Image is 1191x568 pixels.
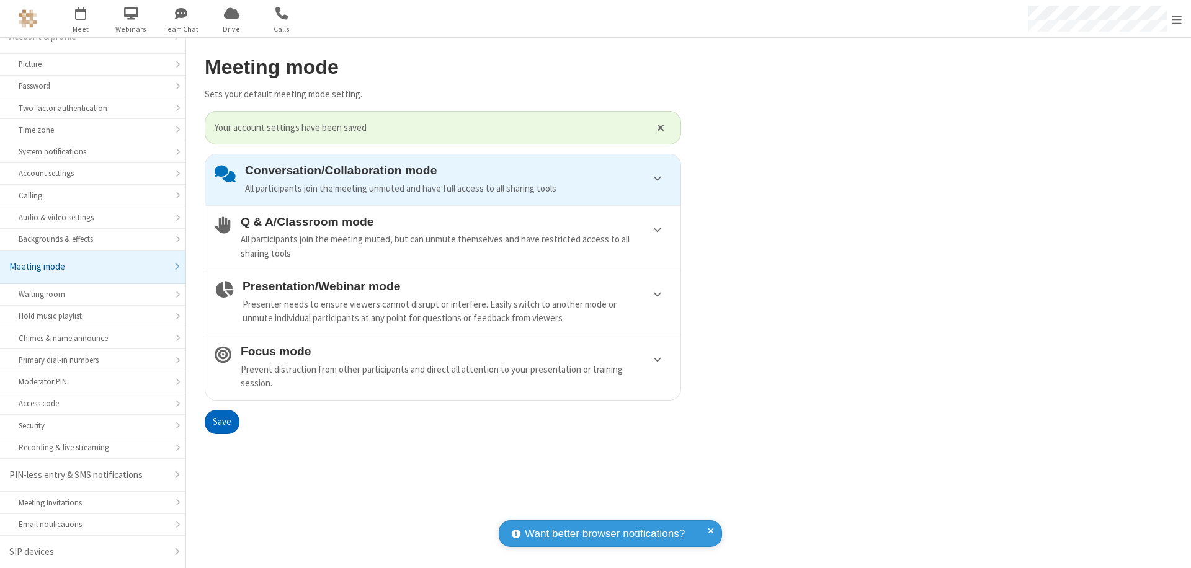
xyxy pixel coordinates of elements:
div: Access code [19,397,167,409]
div: Waiting room [19,288,167,300]
h4: Presentation/Webinar mode [243,280,671,293]
div: Hold music playlist [19,310,167,322]
span: Meet [58,24,104,35]
span: Want better browser notifications? [525,526,685,542]
div: System notifications [19,146,167,158]
button: Close alert [651,118,671,137]
div: Meeting Invitations [19,497,167,508]
div: Calling [19,190,167,202]
h2: Meeting mode [205,56,681,78]
span: Webinars [108,24,154,35]
div: Password [19,80,167,92]
p: Sets your default meeting mode setting. [205,87,681,102]
div: Prevent distraction from other participants and direct all attention to your presentation or trai... [241,363,671,391]
div: All participants join the meeting muted, but can unmute themselves and have restricted access to ... [241,233,671,260]
div: Recording & live streaming [19,442,167,453]
div: Chimes & name announce [19,332,167,344]
div: All participants join the meeting unmuted and have full access to all sharing tools [245,182,671,196]
div: Security [19,420,167,432]
img: QA Selenium DO NOT DELETE OR CHANGE [19,9,37,28]
span: Drive [208,24,255,35]
span: Your account settings have been saved [215,121,641,135]
div: Time zone [19,124,167,136]
div: Two-factor authentication [19,102,167,114]
div: Presenter needs to ensure viewers cannot disrupt or interfere. Easily switch to another mode or u... [243,298,671,326]
div: Primary dial-in numbers [19,354,167,366]
h4: Focus mode [241,345,671,358]
div: Meeting mode [9,260,167,274]
div: SIP devices [9,545,167,559]
div: Backgrounds & effects [19,233,167,245]
h4: Conversation/Collaboration mode [245,164,671,177]
h4: Q & A/Classroom mode [241,215,671,228]
span: Team Chat [158,24,205,35]
div: Picture [19,58,167,70]
div: Audio & video settings [19,211,167,223]
div: Email notifications [19,518,167,530]
span: Calls [259,24,305,35]
div: Account settings [19,167,167,179]
button: Save [205,410,239,435]
div: PIN-less entry & SMS notifications [9,468,167,482]
div: Moderator PIN [19,376,167,388]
